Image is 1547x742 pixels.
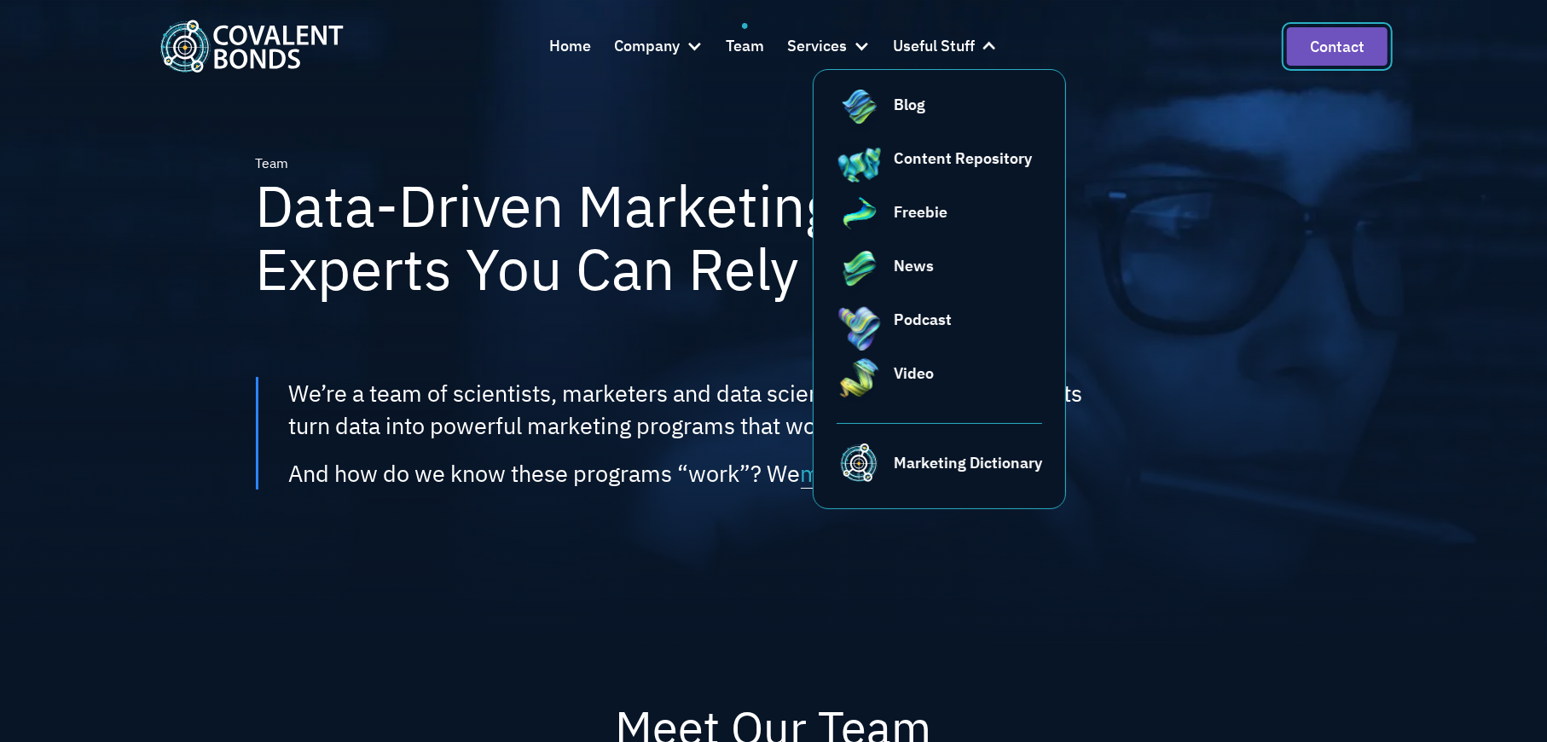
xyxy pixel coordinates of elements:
[159,20,344,72] img: Covalent Bonds White / Teal Logo
[837,147,1043,193] a: Content Repository
[726,34,764,59] div: Team
[787,34,847,59] div: Services
[549,23,591,69] a: Home
[837,200,1043,246] a: Freebie
[894,362,934,385] div: Video
[1293,558,1547,742] iframe: Chat Widget
[289,377,1085,442] div: We’re a team of scientists, marketers and data scientists, who help our clients turn data into po...
[894,451,1042,474] div: Marketing Dictionary
[813,69,1067,509] nav: Useful Stuff
[837,93,1043,139] a: Blog
[894,147,1032,170] div: Content Repository
[256,154,289,174] div: Team
[837,439,883,485] img: Covalent Bonds Teal Favicon
[894,200,947,223] div: Freebie
[614,34,680,59] div: Company
[256,174,1020,301] h1: Data-Driven Marketing Experts You Can Rely On
[894,93,925,116] div: Blog
[837,254,1043,300] a: News
[801,458,891,489] span: measure
[837,423,1043,485] a: Covalent Bonds Teal FaviconMarketing Dictionary
[549,34,591,59] div: Home
[893,23,998,69] div: Useful Stuff
[159,20,344,72] a: home
[1287,27,1388,66] a: contact
[837,362,1043,408] a: Video
[726,23,764,69] a: Team
[837,308,1043,354] a: Podcast
[894,254,934,277] div: News
[614,23,703,69] div: Company
[289,457,1005,490] div: And how do we know these programs “work”? We everything!
[894,308,952,331] div: Podcast
[787,23,870,69] div: Services
[893,34,975,59] div: Useful Stuff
